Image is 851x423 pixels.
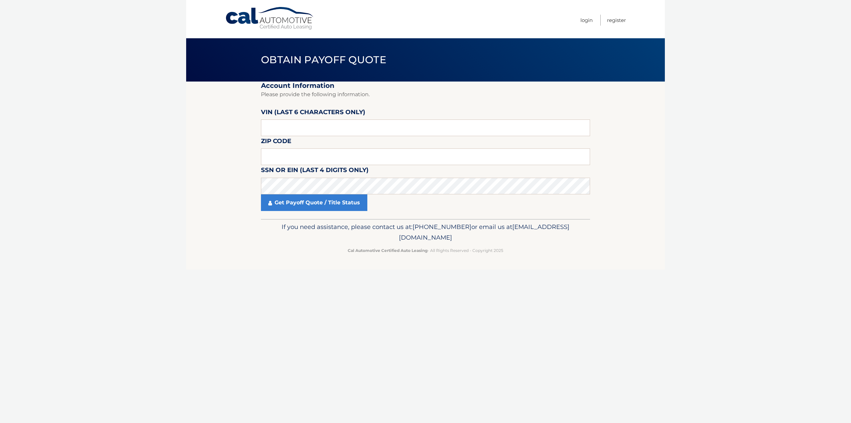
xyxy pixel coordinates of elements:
[580,15,593,26] a: Login
[261,90,590,99] p: Please provide the following information.
[607,15,626,26] a: Register
[261,107,365,119] label: VIN (last 6 characters only)
[265,247,586,254] p: - All Rights Reserved - Copyright 2025
[265,222,586,243] p: If you need assistance, please contact us at: or email us at
[348,248,427,253] strong: Cal Automotive Certified Auto Leasing
[261,136,291,148] label: Zip Code
[225,7,315,30] a: Cal Automotive
[261,54,386,66] span: Obtain Payoff Quote
[261,194,367,211] a: Get Payoff Quote / Title Status
[413,223,471,231] span: [PHONE_NUMBER]
[261,165,369,177] label: SSN or EIN (last 4 digits only)
[261,82,590,90] h2: Account Information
